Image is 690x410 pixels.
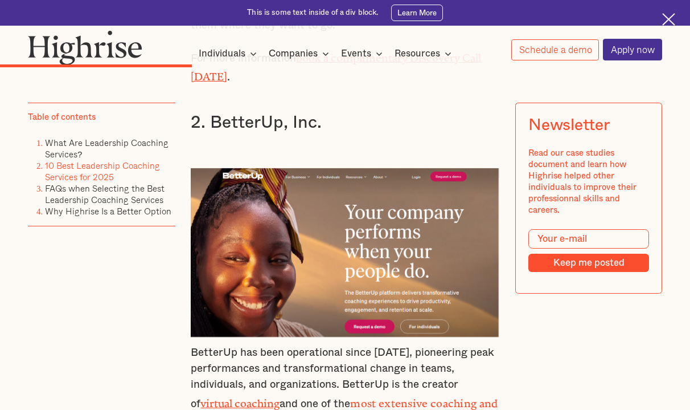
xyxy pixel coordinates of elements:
[511,39,599,60] a: Schedule a demo
[269,47,318,60] div: Companies
[269,47,332,60] div: Companies
[199,47,245,60] div: Individuals
[45,182,165,206] a: FAQs when Selecting the Best Leadership Coaching Services
[45,136,169,161] a: What Are Leadership Coaching Services?
[603,39,662,60] a: Apply now
[395,47,440,60] div: Resources
[528,254,649,273] input: Keep me posted
[395,47,455,60] div: Resources
[247,8,378,18] div: This is some text inside of a div block.
[45,159,160,184] a: 10 Best Leadership Coaching Services for 2025
[191,52,481,77] a: book a complimentary Discovery Call [DATE]
[528,229,649,272] form: Modal Form
[528,116,609,135] div: Newsletter
[191,112,499,134] h3: 2. BetterUp, Inc.
[28,30,142,65] img: Highrise logo
[341,47,371,60] div: Events
[199,47,260,60] div: Individuals
[28,112,96,124] div: Table of contents
[528,229,649,249] input: Your e-mail
[391,5,443,21] a: Learn More
[45,205,171,218] a: Why Highrise Is a Better Option
[341,47,386,60] div: Events
[200,397,280,404] a: virtual coaching
[528,148,649,217] div: Read our case studies document and learn how Highrise helped other individuals to improve their p...
[662,13,675,26] img: Cross icon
